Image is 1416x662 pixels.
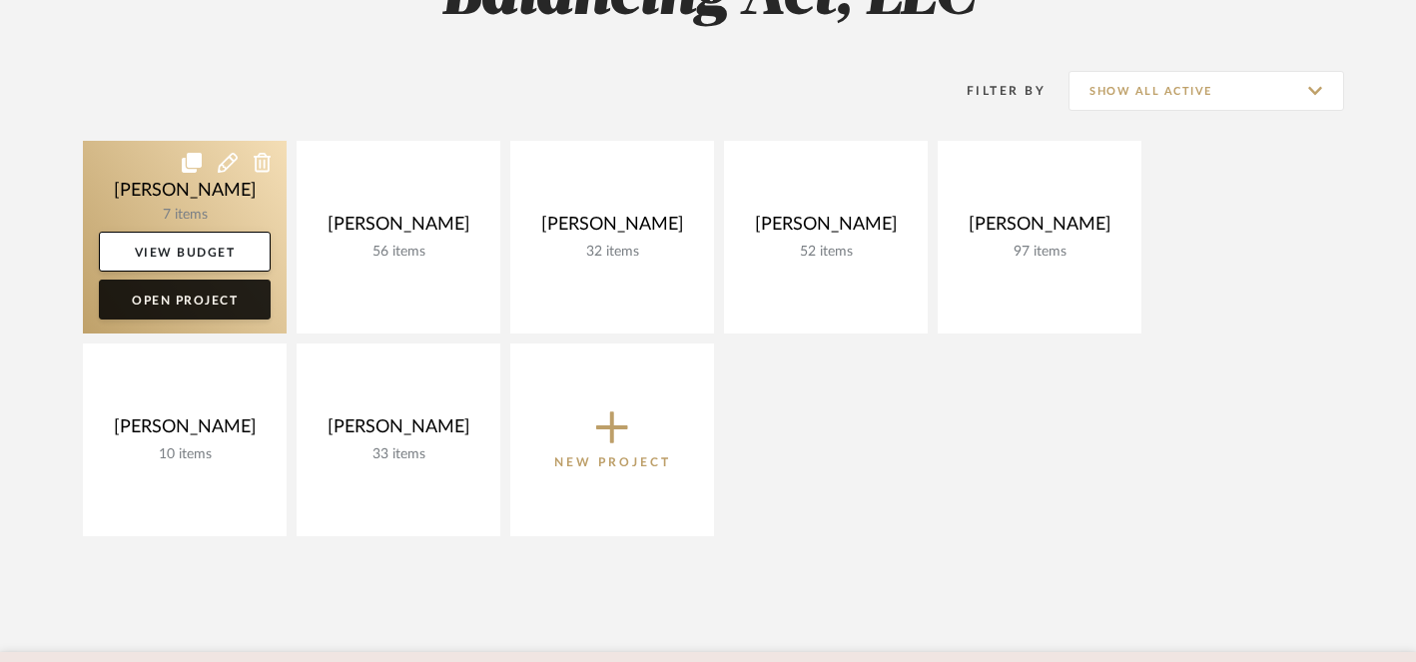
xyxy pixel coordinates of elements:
[941,81,1046,101] div: Filter By
[99,280,271,320] a: Open Project
[313,244,484,261] div: 56 items
[99,232,271,272] a: View Budget
[313,214,484,244] div: [PERSON_NAME]
[510,343,714,536] button: New Project
[99,416,271,446] div: [PERSON_NAME]
[526,214,698,244] div: [PERSON_NAME]
[554,452,671,472] p: New Project
[313,446,484,463] div: 33 items
[526,244,698,261] div: 32 items
[313,416,484,446] div: [PERSON_NAME]
[740,214,912,244] div: [PERSON_NAME]
[740,244,912,261] div: 52 items
[99,446,271,463] div: 10 items
[954,214,1125,244] div: [PERSON_NAME]
[954,244,1125,261] div: 97 items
